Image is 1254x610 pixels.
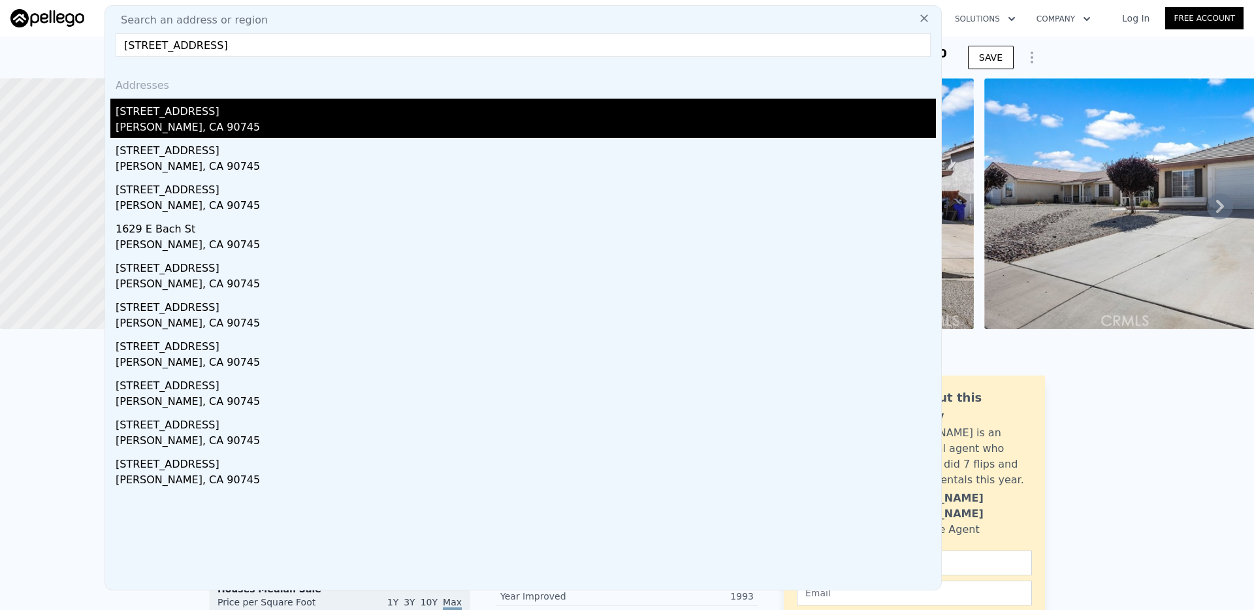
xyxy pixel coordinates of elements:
div: [STREET_ADDRESS] [116,177,936,198]
a: Log In [1106,12,1165,25]
div: [PERSON_NAME], CA 90745 [116,120,936,138]
button: SAVE [968,46,1014,69]
div: Year Improved [500,590,627,603]
div: [PERSON_NAME], CA 90745 [116,159,936,177]
div: Ask about this property [886,389,1032,425]
img: Pellego [10,9,84,27]
span: 10Y [421,597,438,607]
button: Solutions [944,7,1026,31]
div: [STREET_ADDRESS] [116,412,936,433]
div: [PERSON_NAME], CA 90745 [116,237,936,255]
div: [PERSON_NAME], CA 90745 [116,394,936,412]
div: [STREET_ADDRESS] [116,451,936,472]
div: Addresses [110,67,936,99]
span: 1Y [387,597,398,607]
button: Company [1026,7,1101,31]
div: [PERSON_NAME], CA 90745 [116,276,936,295]
div: [PERSON_NAME], CA 90745 [116,355,936,373]
div: [STREET_ADDRESS] [116,295,936,315]
button: Show Options [1019,44,1045,71]
div: 1993 [627,590,754,603]
div: [STREET_ADDRESS] [116,138,936,159]
div: [PERSON_NAME], CA 90745 [116,315,936,334]
span: 3Y [404,597,415,607]
div: [STREET_ADDRESS] [116,255,936,276]
div: [STREET_ADDRESS] [116,334,936,355]
div: [STREET_ADDRESS] [116,373,936,394]
input: Email [797,581,1032,605]
a: Free Account [1165,7,1244,29]
div: [PERSON_NAME], CA 90745 [116,198,936,216]
div: [PERSON_NAME] [PERSON_NAME] [886,490,1032,522]
div: [PERSON_NAME], CA 90745 [116,433,936,451]
div: [STREET_ADDRESS] [116,99,936,120]
div: [PERSON_NAME], CA 90745 [116,472,936,490]
span: Max [443,597,462,610]
div: 1629 E Bach St [116,216,936,237]
span: Search an address or region [110,12,268,28]
div: [PERSON_NAME] is an active local agent who personally did 7 flips and bought 3 rentals this year. [886,425,1032,488]
input: Enter an address, city, region, neighborhood or zip code [116,33,931,57]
